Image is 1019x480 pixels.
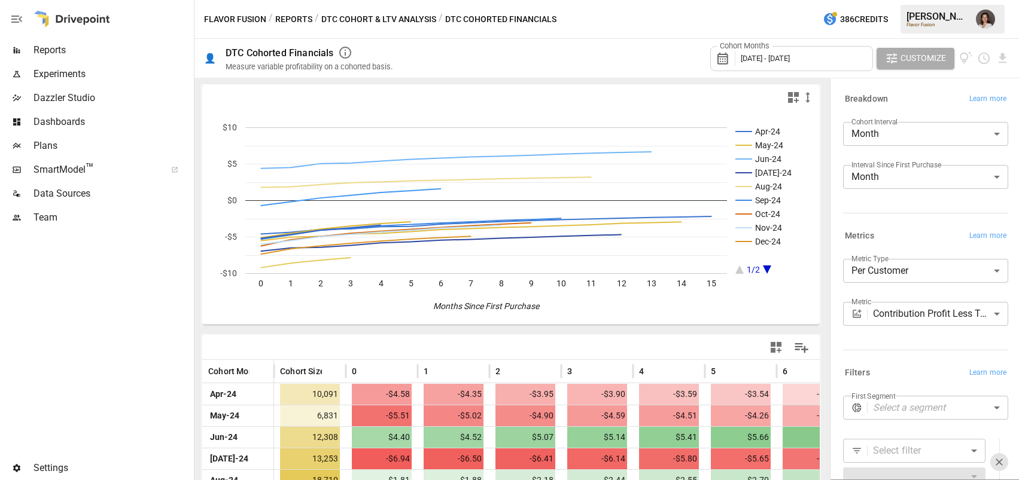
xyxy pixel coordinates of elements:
[318,279,323,288] text: 2
[34,67,191,81] span: Experiments
[755,209,780,219] text: Oct-24
[424,384,483,405] span: -$4.35
[843,122,1008,146] div: Month
[639,448,699,469] span: -$5.80
[907,11,969,22] div: [PERSON_NAME]
[323,363,340,380] button: Sort
[639,405,699,426] span: -$4.51
[747,265,760,274] text: 1/2
[280,365,325,377] span: Cohort Size
[227,159,237,169] text: $5
[424,365,428,377] span: 1
[873,444,966,457] span: Select filter
[495,448,555,469] span: -$6.41
[639,427,699,448] span: $5.41
[741,54,790,63] span: [DATE] - [DATE]
[430,363,446,380] button: Sort
[877,48,954,69] button: Customize
[225,232,237,241] text: -$5
[469,279,473,288] text: 7
[424,405,483,426] span: -$5.02
[845,93,888,106] h6: Breakdown
[901,51,946,66] span: Customize
[34,163,158,177] span: SmartModel
[280,384,340,405] span: 10,091
[845,366,870,380] h6: Filters
[495,427,555,448] span: $5.07
[208,405,241,426] span: May-24
[226,47,333,59] div: DTC Cohorted Financials
[501,363,518,380] button: Sort
[348,279,353,288] text: 3
[495,365,500,377] span: 2
[845,230,874,243] h6: Metrics
[969,93,1006,105] span: Learn more
[959,48,973,69] button: View documentation
[352,384,412,405] span: -$4.58
[315,12,319,27] div: /
[258,279,263,288] text: 0
[645,363,662,380] button: Sort
[424,427,483,448] span: $4.52
[873,402,945,413] em: Select a segment
[755,127,780,136] text: Apr-24
[789,363,805,380] button: Sort
[204,53,216,64] div: 👤
[788,334,815,361] button: Manage Columns
[755,237,781,246] text: Dec-24
[495,405,555,426] span: -$4.90
[433,301,540,311] text: Months Since First Purchase
[617,279,626,288] text: 12
[717,363,734,380] button: Sort
[227,195,237,205] text: $0
[977,51,991,65] button: Schedule report
[280,405,340,426] span: 6,831
[586,279,596,288] text: 11
[873,302,1008,326] div: Contribution Profit Less Total Marketing Spend
[969,2,1002,36] button: Franziska Ibscher
[409,279,413,288] text: 5
[280,427,340,448] span: 12,308
[379,279,384,288] text: 4
[711,448,771,469] span: -$5.65
[208,448,250,469] span: [DATE]-24
[711,384,771,405] span: -$3.54
[840,12,888,27] span: 386 Credits
[639,384,699,405] span: -$3.59
[567,384,627,405] span: -$3.90
[639,365,644,377] span: 4
[499,279,504,288] text: 8
[851,391,896,401] label: First Segment
[34,115,191,129] span: Dashboards
[86,161,94,176] span: ™
[34,187,191,201] span: Data Sources
[269,12,273,27] div: /
[783,427,842,448] span: $5.82
[969,230,1006,242] span: Learn more
[717,41,772,51] label: Cohort Months
[755,182,782,191] text: Aug-24
[996,51,1009,65] button: Download report
[567,427,627,448] span: $5.14
[529,279,534,288] text: 9
[851,160,941,170] label: Interval Since First Purchase
[851,117,898,127] label: Cohort Interval
[321,12,436,27] button: DTC Cohort & LTV Analysis
[783,384,842,405] span: -$3.25
[783,405,842,426] span: -$3.98
[677,279,686,288] text: 14
[439,279,443,288] text: 6
[352,448,412,469] span: -$6.94
[755,195,781,205] text: Sep-24
[226,62,393,71] div: Measure variable profitability on a cohorted basis.
[439,12,443,27] div: /
[755,140,783,150] text: May-24
[495,384,555,405] span: -$3.95
[851,253,889,264] label: Metric Type
[352,427,412,448] span: $4.40
[707,279,716,288] text: 15
[711,365,716,377] span: 5
[275,12,312,27] button: Reports
[711,427,771,448] span: $5.66
[202,109,820,325] div: A chart.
